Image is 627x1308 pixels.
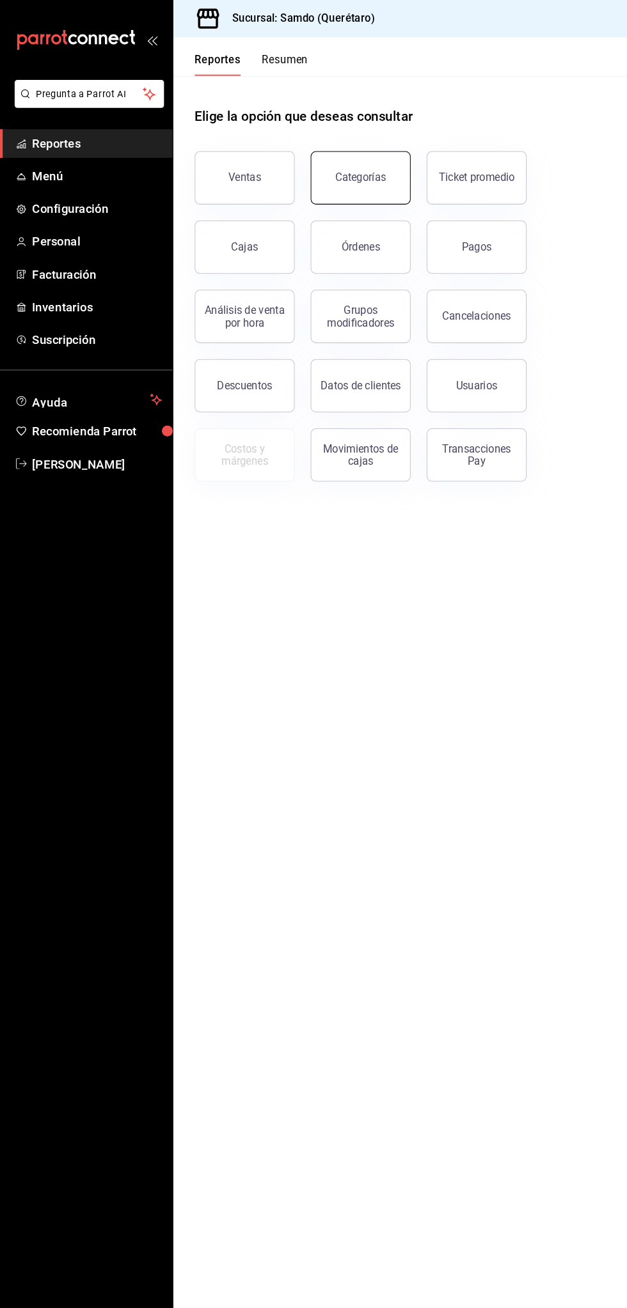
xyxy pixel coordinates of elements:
button: Contrata inventarios para ver este reporte [187,411,283,462]
button: Ventas [187,145,283,196]
span: [PERSON_NAME] [31,437,155,454]
span: Configuración [31,192,155,209]
button: Cancelaciones [409,278,505,329]
button: Pregunta a Parrot AI [14,77,157,104]
button: Pagos [409,212,505,263]
div: Cajas [222,230,248,245]
div: Ticket promedio [421,164,494,176]
a: Pregunta a Parrot AI [9,93,157,106]
button: Datos de clientes [298,345,394,396]
div: Pagos [443,231,472,243]
div: Ventas [219,164,251,176]
h1: Elige la opción que deseas consultar [187,102,397,121]
div: Grupos modificadores [306,292,386,316]
div: Órdenes [328,231,365,243]
button: Ticket promedio [409,145,505,196]
span: Reportes [31,129,155,146]
a: Cajas [187,212,283,263]
div: Transacciones Pay [418,424,497,449]
div: Usuarios [438,364,477,376]
h3: Sucursal: Samdo (Querétaro) [212,10,360,26]
button: Categorías [298,145,394,196]
button: Movimientos de cajas [298,411,394,462]
button: Resumen [251,51,296,73]
span: Pregunta a Parrot AI [35,84,138,97]
div: navigation tabs [187,51,296,73]
button: Usuarios [409,345,505,396]
div: Datos de clientes [308,364,385,376]
button: Análisis de venta por hora [187,278,283,329]
button: Órdenes [298,212,394,263]
span: Facturación [31,254,155,272]
div: Movimientos de cajas [306,424,386,449]
button: open_drawer_menu [141,33,151,43]
span: Personal [31,223,155,240]
span: Inventarios [31,286,155,303]
span: Ayuda [31,376,139,391]
span: Suscripción [31,317,155,334]
button: Descuentos [187,345,283,396]
span: Recomienda Parrot [31,405,155,423]
span: Menú [31,160,155,178]
button: Reportes [187,51,231,73]
div: Costos y márgenes [195,424,274,449]
div: Cancelaciones [425,297,491,309]
span: Sugerir nueva función [15,1289,155,1303]
div: Análisis de venta por hora [195,292,274,316]
button: Grupos modificadores [298,278,394,329]
div: Categorías [322,164,370,176]
div: Descuentos [209,364,262,376]
button: Transacciones Pay [409,411,505,462]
